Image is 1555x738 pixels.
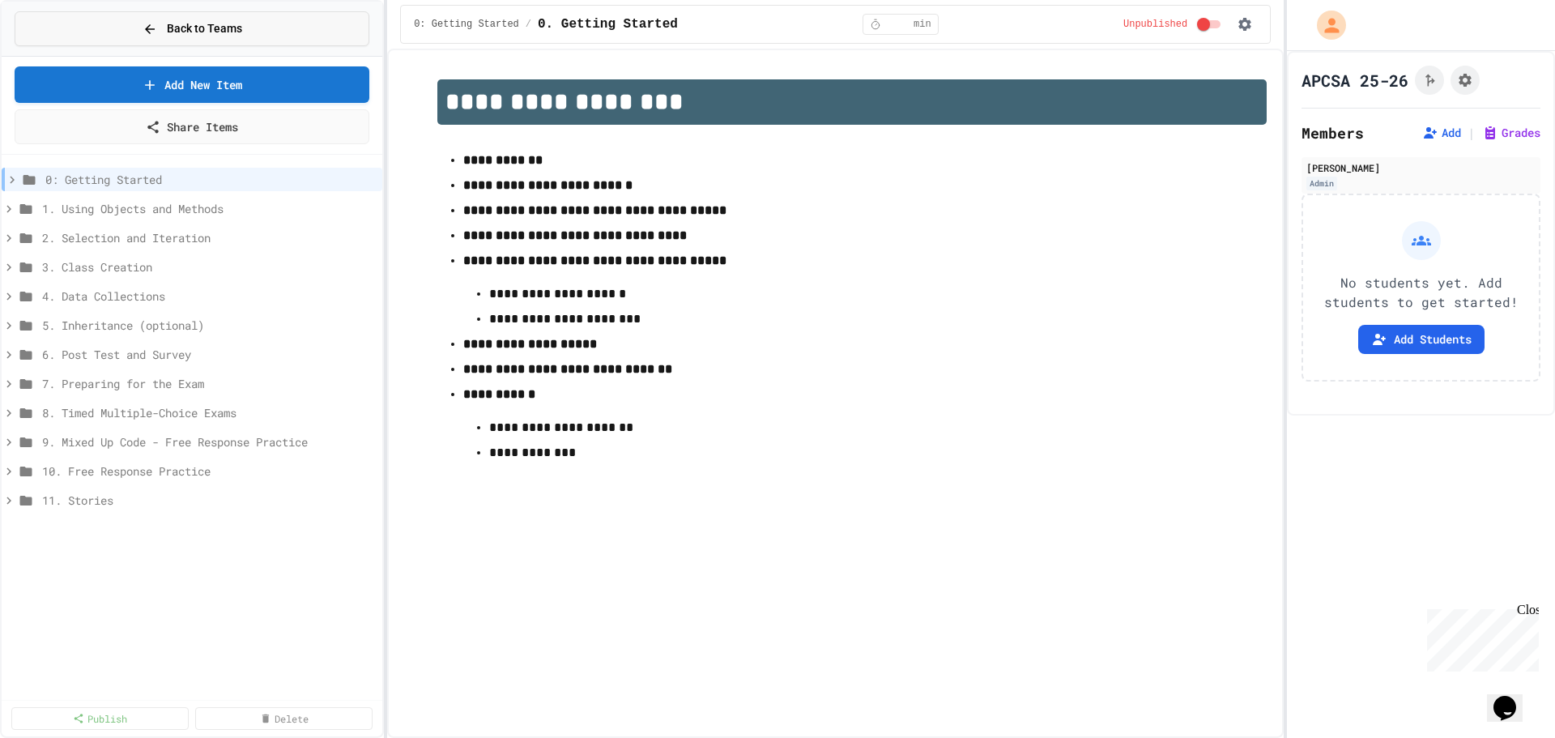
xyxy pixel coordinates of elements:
div: My Account [1300,6,1350,44]
a: Add New Item [15,66,369,103]
span: 3. Class Creation [42,258,376,275]
h2: Members [1302,122,1364,144]
span: Unpublished [1123,18,1187,31]
a: Publish [11,707,189,730]
span: 8. Timed Multiple-Choice Exams [42,404,376,421]
iframe: chat widget [1421,603,1539,672]
span: 0: Getting Started [45,171,376,188]
span: min [914,18,931,31]
a: Delete [195,707,373,730]
button: Click to see fork details [1415,66,1444,95]
button: Add Students [1358,325,1485,354]
span: 10. Free Response Practice [42,463,376,480]
span: 11. Stories [42,492,376,509]
button: Grades [1482,125,1540,141]
span: 7. Preparing for the Exam [42,375,376,392]
button: Assignment Settings [1451,66,1480,95]
span: 2. Selection and Iteration [42,229,376,246]
div: Admin [1306,177,1337,190]
span: / [526,18,531,31]
span: 5. Inheritance (optional) [42,317,376,334]
a: Share Items [15,109,369,144]
iframe: chat widget [1487,673,1539,722]
span: Back to Teams [167,20,242,37]
div: Chat with us now!Close [6,6,112,103]
button: Add [1422,125,1461,141]
span: 1. Using Objects and Methods [42,200,376,217]
span: 9. Mixed Up Code - Free Response Practice [42,433,376,450]
span: 0. Getting Started [538,15,678,34]
span: 0: Getting Started [414,18,519,31]
h1: APCSA 25-26 [1302,69,1408,92]
span: | [1468,123,1476,143]
button: Back to Teams [15,11,369,46]
div: [PERSON_NAME] [1306,160,1536,175]
p: No students yet. Add students to get started! [1316,273,1526,312]
span: 4. Data Collections [42,288,376,305]
span: 6. Post Test and Survey [42,346,376,363]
